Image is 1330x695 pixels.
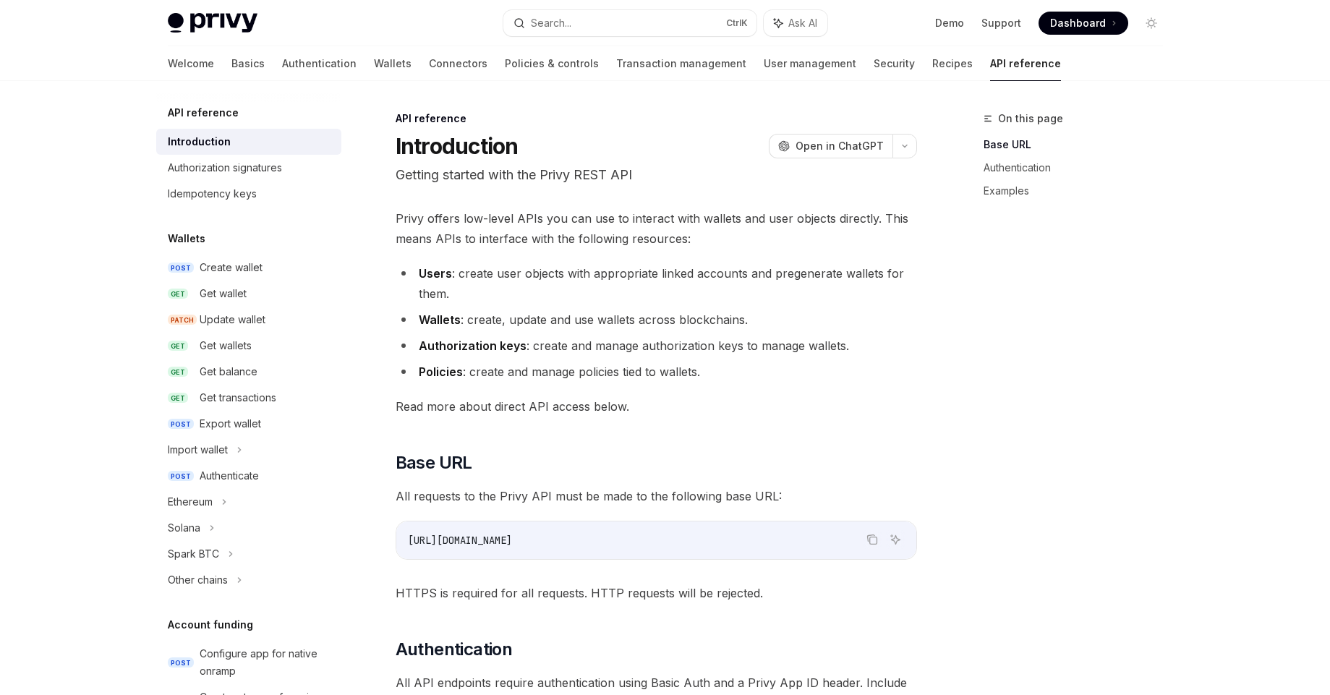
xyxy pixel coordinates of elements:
div: Authorization signatures [168,159,282,176]
a: PATCHUpdate wallet [156,307,341,333]
div: Get balance [200,363,257,380]
div: API reference [396,111,917,126]
div: Other chains [168,571,228,589]
h1: Introduction [396,133,519,159]
span: PATCH [168,315,197,325]
div: Idempotency keys [168,185,257,202]
span: HTTPS is required for all requests. HTTP requests will be rejected. [396,583,917,603]
a: Welcome [168,46,214,81]
span: Dashboard [1050,16,1106,30]
strong: Users [419,266,452,281]
a: Wallets [374,46,412,81]
div: Configure app for native onramp [200,645,333,680]
a: Base URL [984,133,1175,156]
button: Ask AI [886,530,905,549]
strong: Authorization keys [419,338,527,353]
a: Policies & controls [505,46,599,81]
a: GETGet transactions [156,385,341,411]
a: Authorization signatures [156,155,341,181]
span: [URL][DOMAIN_NAME] [408,534,512,547]
a: Introduction [156,129,341,155]
button: Copy the contents from the code block [863,530,882,549]
span: Read more about direct API access below. [396,396,917,417]
a: Transaction management [616,46,746,81]
a: Connectors [429,46,487,81]
a: Authentication [282,46,357,81]
h5: Account funding [168,616,253,634]
a: POSTAuthenticate [156,463,341,489]
a: Basics [231,46,265,81]
span: Ask AI [788,16,817,30]
div: Authenticate [200,467,259,485]
span: Authentication [396,638,513,661]
span: GET [168,289,188,299]
a: Idempotency keys [156,181,341,207]
li: : create and manage policies tied to wallets. [396,362,917,382]
div: Update wallet [200,311,265,328]
span: Base URL [396,451,472,474]
div: Ethereum [168,493,213,511]
a: Authentication [984,156,1175,179]
button: Search...CtrlK [503,10,756,36]
li: : create user objects with appropriate linked accounts and pregenerate wallets for them. [396,263,917,304]
a: Security [874,46,915,81]
strong: Policies [419,364,463,379]
span: On this page [998,110,1063,127]
p: Getting started with the Privy REST API [396,165,917,185]
span: GET [168,367,188,378]
div: Create wallet [200,259,263,276]
div: Search... [531,14,571,32]
a: GETGet wallets [156,333,341,359]
span: GET [168,393,188,404]
span: GET [168,341,188,351]
button: Open in ChatGPT [769,134,892,158]
a: Examples [984,179,1175,202]
div: Introduction [168,133,231,150]
a: POSTCreate wallet [156,255,341,281]
div: Spark BTC [168,545,219,563]
div: Get wallets [200,337,252,354]
li: : create and manage authorization keys to manage wallets. [396,336,917,356]
button: Ask AI [764,10,827,36]
span: Open in ChatGPT [796,139,884,153]
span: Ctrl K [726,17,748,29]
a: Recipes [932,46,973,81]
span: Privy offers low-level APIs you can use to interact with wallets and user objects directly. This ... [396,208,917,249]
div: Get transactions [200,389,276,406]
a: Dashboard [1039,12,1128,35]
a: POSTExport wallet [156,411,341,437]
a: User management [764,46,856,81]
strong: Wallets [419,312,461,327]
span: POST [168,471,194,482]
span: POST [168,657,194,668]
a: GETGet wallet [156,281,341,307]
h5: API reference [168,104,239,121]
h5: Wallets [168,230,205,247]
a: Demo [935,16,964,30]
a: Support [981,16,1021,30]
a: API reference [990,46,1061,81]
span: POST [168,263,194,273]
div: Import wallet [168,441,228,459]
a: GETGet balance [156,359,341,385]
img: light logo [168,13,257,33]
span: All requests to the Privy API must be made to the following base URL: [396,486,917,506]
li: : create, update and use wallets across blockchains. [396,310,917,330]
div: Solana [168,519,200,537]
div: Get wallet [200,285,247,302]
div: Export wallet [200,415,261,432]
span: POST [168,419,194,430]
a: POSTConfigure app for native onramp [156,641,341,684]
button: Toggle dark mode [1140,12,1163,35]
